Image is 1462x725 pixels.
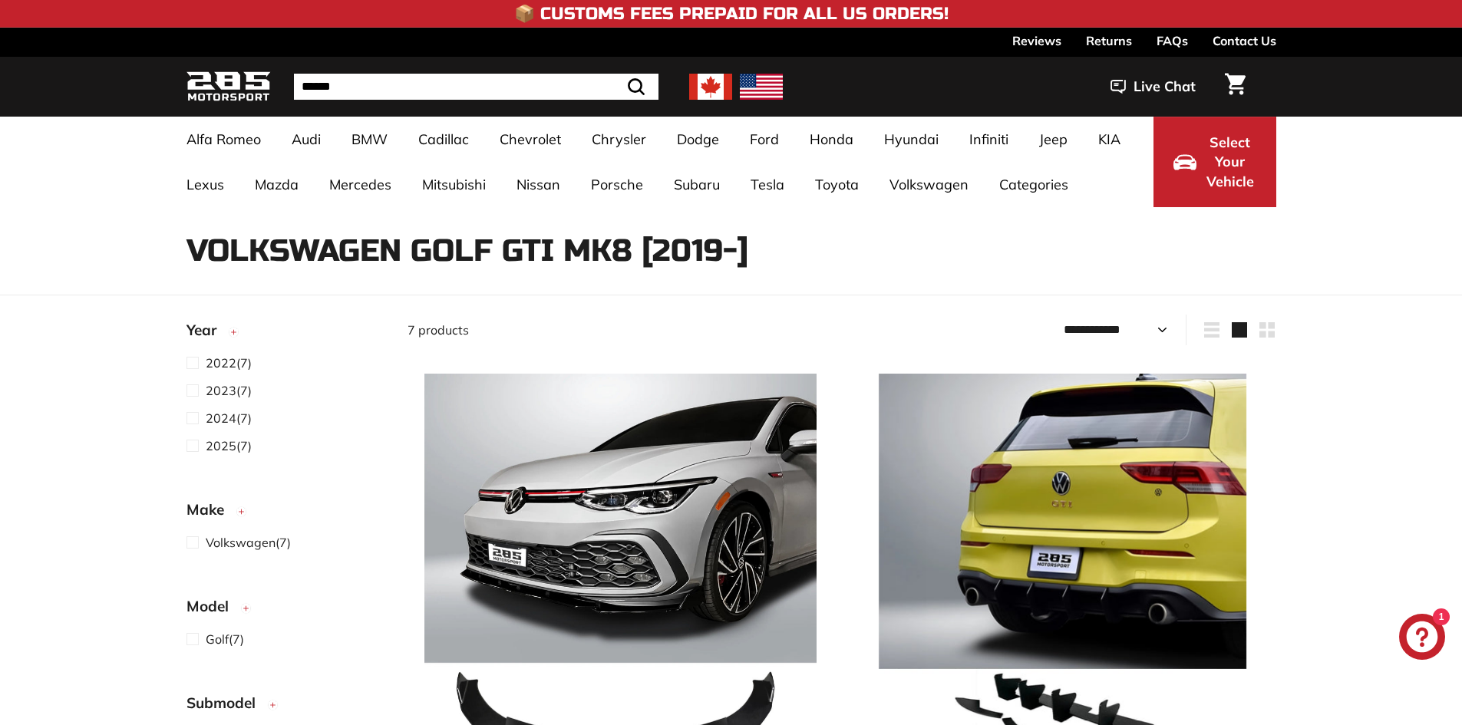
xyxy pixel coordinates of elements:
[794,117,869,162] a: Honda
[1216,61,1255,113] a: Cart
[206,631,229,647] span: Golf
[1083,117,1136,162] a: KIA
[1024,117,1083,162] a: Jeep
[734,117,794,162] a: Ford
[206,630,244,648] span: (7)
[735,162,800,207] a: Tesla
[186,692,267,714] span: Submodel
[294,74,658,100] input: Search
[314,162,407,207] a: Mercedes
[186,591,383,629] button: Model
[206,535,276,550] span: Volkswagen
[954,117,1024,162] a: Infiniti
[408,321,842,339] div: 7 products
[869,117,954,162] a: Hyundai
[576,117,662,162] a: Chrysler
[186,319,228,341] span: Year
[514,5,949,23] h4: 📦 Customs Fees Prepaid for All US Orders!
[1153,117,1276,207] button: Select Your Vehicle
[206,438,236,453] span: 2025
[186,234,1276,268] h1: Volkswagen Golf GTI Mk8 [2019-]
[206,437,252,455] span: (7)
[206,383,236,398] span: 2023
[658,162,735,207] a: Subaru
[1134,77,1196,97] span: Live Chat
[186,69,271,105] img: Logo_285_Motorsport_areodynamics_components
[276,117,336,162] a: Audi
[407,162,501,207] a: Mitsubishi
[403,117,484,162] a: Cadillac
[1394,614,1450,664] inbox-online-store-chat: Shopify online store chat
[984,162,1084,207] a: Categories
[1157,28,1188,54] a: FAQs
[171,117,276,162] a: Alfa Romeo
[1213,28,1276,54] a: Contact Us
[336,117,403,162] a: BMW
[239,162,314,207] a: Mazda
[206,410,236,426] span: 2024
[800,162,874,207] a: Toyota
[1012,28,1061,54] a: Reviews
[874,162,984,207] a: Volkswagen
[1086,28,1132,54] a: Returns
[206,409,252,427] span: (7)
[1204,133,1256,192] span: Select Your Vehicle
[501,162,576,207] a: Nissan
[576,162,658,207] a: Porsche
[186,494,383,532] button: Make
[206,354,252,372] span: (7)
[662,117,734,162] a: Dodge
[1091,68,1216,106] button: Live Chat
[171,162,239,207] a: Lexus
[206,533,291,552] span: (7)
[206,381,252,400] span: (7)
[186,315,383,353] button: Year
[186,595,240,618] span: Model
[186,499,236,521] span: Make
[206,355,236,371] span: 2022
[484,117,576,162] a: Chevrolet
